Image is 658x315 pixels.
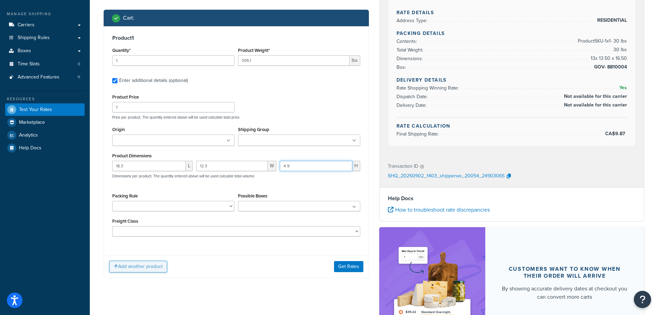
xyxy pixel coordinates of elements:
[397,17,429,24] span: Address Type:
[5,58,85,71] li: Time Slots
[5,71,85,84] li: Advanced Features
[397,30,627,37] h4: Packing Details
[5,96,85,102] div: Resources
[618,84,627,92] span: Yes
[562,101,627,109] span: Not available for this carrier
[78,61,80,67] span: 0
[238,55,350,66] input: 0.00
[238,48,270,53] label: Product Weight*
[112,153,152,158] label: Product Dimensions
[19,120,45,126] span: Marketplace
[123,15,134,21] h2: Cart :
[112,94,139,100] label: Product Price
[112,193,138,198] label: Packing Rule
[350,55,360,66] span: lbs
[18,48,31,54] span: Boxes
[5,11,85,17] div: Manage Shipping
[397,46,425,54] span: Total Weight:
[397,9,627,16] h4: Rate Details
[5,19,85,31] a: Carriers
[592,63,627,71] span: GOV- 8810004
[5,129,85,141] a: Analytics
[5,116,85,129] a: Marketplace
[112,55,235,66] input: 0.0
[18,22,35,28] span: Carriers
[111,115,362,120] p: Price per product. The quantity entered above will be used calculate total price.
[111,174,255,178] p: Dimensions per product. The quantity entered above will be used calculate total volume.
[18,61,40,67] span: Time Slots
[112,219,138,224] label: Freight Class
[388,161,418,171] p: Transaction ID
[112,35,360,41] h3: Product 1
[397,122,627,130] h4: Rate Calculation
[5,142,85,154] a: Help Docs
[605,130,627,137] span: CA$9.87
[397,130,440,138] span: Final Shipping Rate:
[18,74,59,80] span: Advanced Features
[397,93,429,100] span: Dispatch Date:
[5,58,85,71] a: Time Slots0
[112,78,117,83] input: Enter additional details (optional)
[397,84,460,92] span: Rate Shopping Winning Rate:
[397,102,428,109] span: Delivery Date:
[634,291,651,308] button: Open Resource Center
[19,132,38,138] span: Analytics
[502,285,628,301] div: By showing accurate delivery dates at checkout you can convert more carts
[388,206,490,214] a: How to troubleshoot rate discrepancies
[109,261,167,272] button: Add another product
[334,261,363,272] button: Get Rates
[268,161,276,171] span: W
[502,266,628,279] div: Customers want to know when their order will arrive
[397,64,408,71] span: Box:
[595,16,627,25] span: RESIDENTIAL
[19,145,41,151] span: Help Docs
[576,37,627,45] span: Product SKU-1 x 1 - 30 lbs
[589,54,627,63] span: 13 x 13.50 x 16.50
[18,35,50,41] span: Shipping Rules
[397,38,419,45] span: Contents:
[238,193,267,198] label: Possible Boxes
[119,76,188,85] div: Enter additional details (optional)
[5,103,85,116] a: Test Your Rates
[352,161,360,171] span: H
[5,71,85,84] a: Advanced Features11
[77,74,80,80] span: 11
[5,45,85,57] a: Boxes
[397,76,627,84] h4: Delivery Details
[112,48,131,53] label: Quantity*
[112,127,125,132] label: Origin
[397,55,425,62] span: Dimensions:
[612,46,627,54] span: 30 lbs
[238,127,269,132] label: Shipping Group
[5,31,85,44] a: Shipping Rules
[186,161,193,171] span: L
[388,171,505,182] p: SHQ_20250902_1403_shipperws_20054_24903065
[388,194,636,203] h4: Help Docs
[19,107,52,113] span: Test Your Rates
[562,92,627,101] span: Not available for this carrier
